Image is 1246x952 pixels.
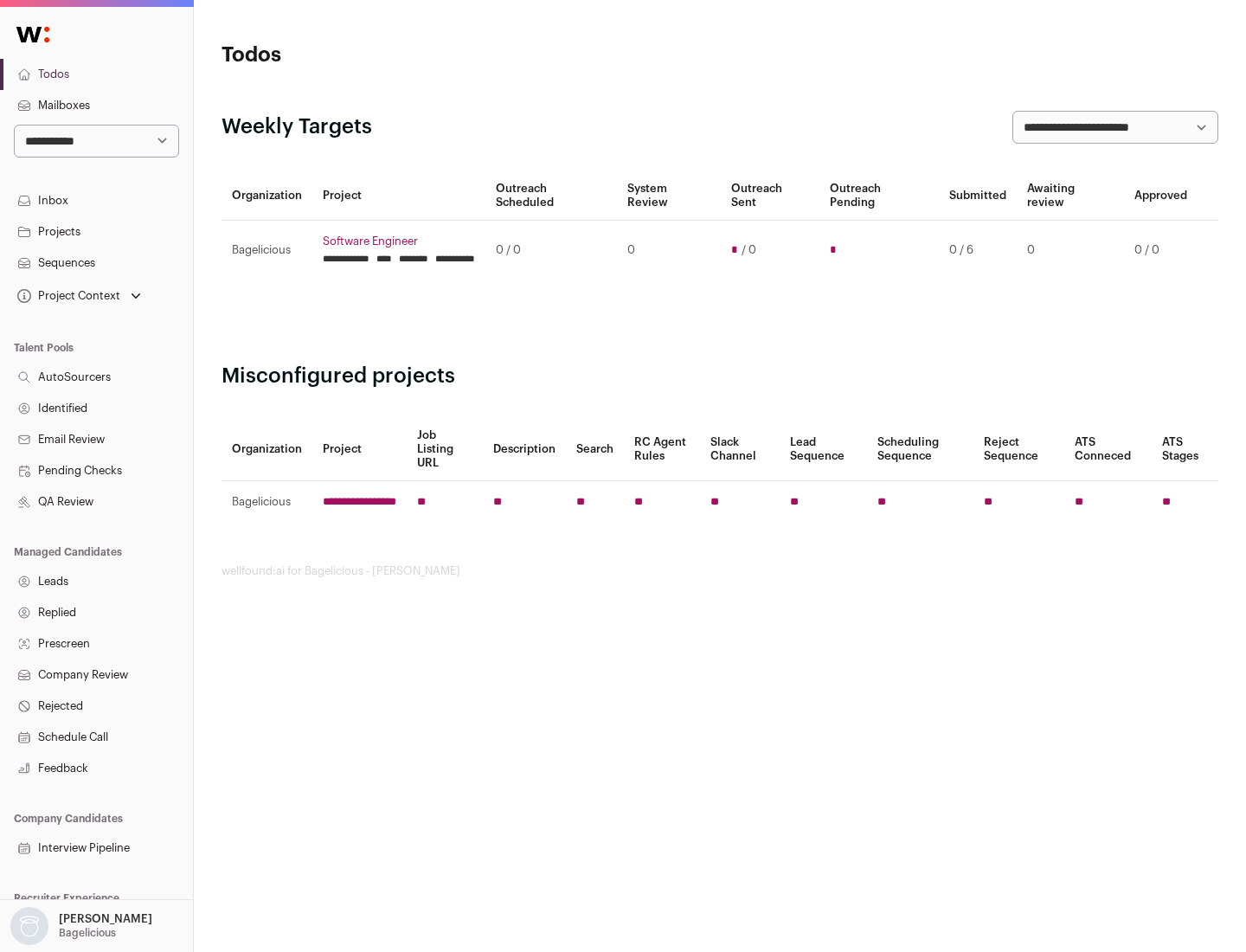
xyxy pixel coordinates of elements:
[59,926,116,940] p: Bagelicious
[624,418,699,481] th: RC Agent Rules
[222,171,312,221] th: Organization
[1124,221,1198,280] td: 0 / 0
[1152,418,1218,481] th: ATS Stages
[323,235,475,248] a: Software Engineer
[407,418,483,481] th: Job Listing URL
[7,17,59,52] img: Wellfound
[312,418,407,481] th: Project
[222,113,372,141] h2: Weekly Targets
[939,221,1017,280] td: 0 / 6
[819,171,938,221] th: Outreach Pending
[617,221,720,280] td: 0
[867,418,973,481] th: Scheduling Sequence
[485,221,617,280] td: 0 / 0
[780,418,867,481] th: Lead Sequence
[939,171,1017,221] th: Submitted
[14,289,120,303] div: Project Context
[222,481,312,524] td: Bagelicious
[10,907,48,945] img: nopic.png
[721,171,820,221] th: Outreach Sent
[222,221,312,280] td: Bagelicious
[742,243,756,257] span: / 0
[973,418,1065,481] th: Reject Sequence
[222,418,312,481] th: Organization
[222,363,1218,390] h2: Misconfigured projects
[1124,171,1198,221] th: Approved
[483,418,566,481] th: Description
[485,171,617,221] th: Outreach Scheduled
[700,418,780,481] th: Slack Channel
[59,912,152,926] p: [PERSON_NAME]
[222,42,554,69] h1: Todos
[222,564,1218,578] footer: wellfound:ai for Bagelicious - [PERSON_NAME]
[7,907,156,945] button: Open dropdown
[312,171,485,221] th: Project
[1017,171,1124,221] th: Awaiting review
[14,284,145,308] button: Open dropdown
[1017,221,1124,280] td: 0
[617,171,720,221] th: System Review
[566,418,624,481] th: Search
[1064,418,1151,481] th: ATS Conneced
